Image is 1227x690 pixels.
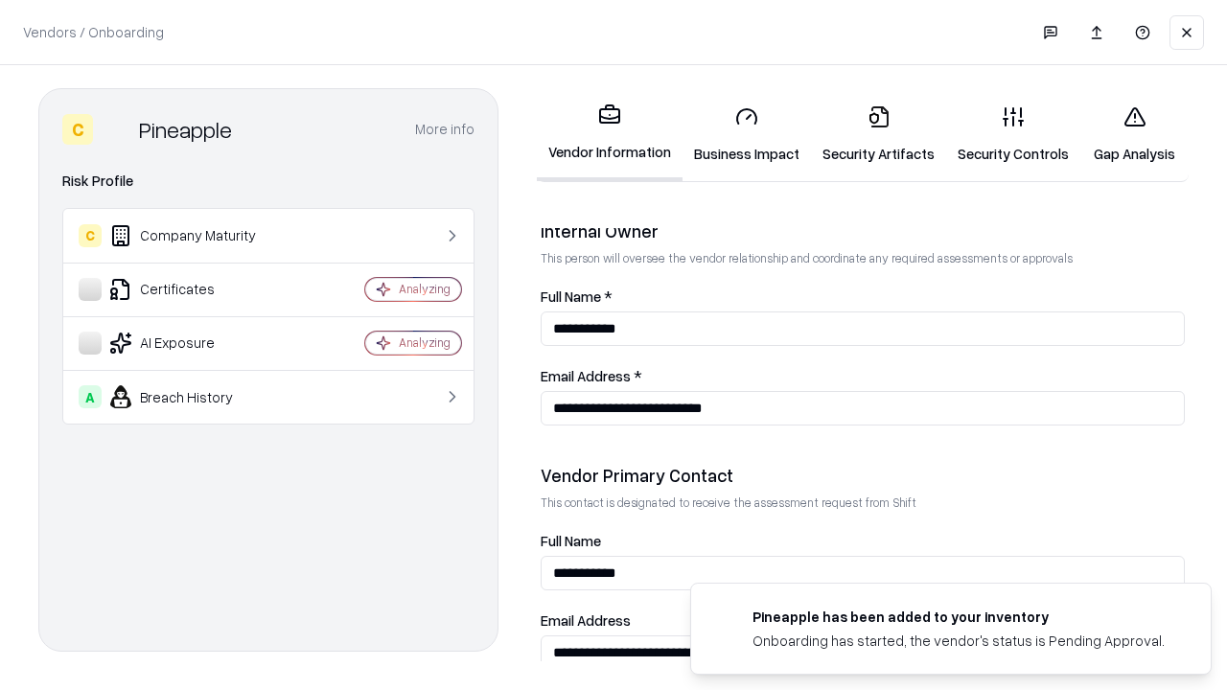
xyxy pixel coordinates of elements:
p: Vendors / Onboarding [23,22,164,42]
a: Vendor Information [537,88,683,181]
label: Email Address * [541,369,1185,383]
a: Business Impact [683,90,811,179]
div: Breach History [79,385,308,408]
div: Onboarding has started, the vendor's status is Pending Approval. [752,631,1165,651]
div: Analyzing [399,334,451,351]
div: Pineapple has been added to your inventory [752,607,1165,627]
img: Pineapple [101,114,131,145]
p: This contact is designated to receive the assessment request from Shift [541,494,1185,511]
a: Gap Analysis [1080,90,1189,179]
button: More info [415,112,475,147]
label: Email Address [541,613,1185,628]
div: Vendor Primary Contact [541,464,1185,487]
div: Company Maturity [79,224,308,247]
div: Risk Profile [62,170,475,193]
a: Security Controls [946,90,1080,179]
div: Pineapple [139,114,232,145]
a: Security Artifacts [811,90,946,179]
img: pineappleenergy.com [714,607,737,630]
div: Analyzing [399,281,451,297]
label: Full Name [541,534,1185,548]
div: C [62,114,93,145]
div: Internal Owner [541,219,1185,242]
div: Certificates [79,278,308,301]
div: AI Exposure [79,332,308,355]
div: A [79,385,102,408]
p: This person will oversee the vendor relationship and coordinate any required assessments or appro... [541,250,1185,266]
div: C [79,224,102,247]
label: Full Name * [541,289,1185,304]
